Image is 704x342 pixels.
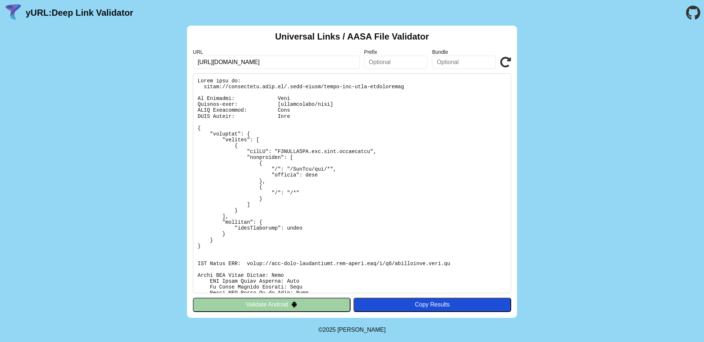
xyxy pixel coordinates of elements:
[193,73,511,293] pre: Lorem ipsu do: sitam://consectetu.adip.el/.sedd-eiusm/tempo-inc-utla-etdoloremag Al Enimadmi: Ven...
[318,318,385,342] footer: ©
[432,56,496,69] input: Optional
[26,8,133,18] a: yURL:Deep Link Validator
[291,301,297,308] img: droidIcon.svg
[364,56,428,69] input: Optional
[193,56,360,69] input: Required
[275,31,429,42] h2: Universal Links / AASA File Validator
[193,49,360,55] label: URL
[357,301,507,308] div: Copy Results
[337,327,386,333] a: Michael Ibragimchayev's Personal Site
[432,49,496,55] label: Bundle
[193,298,351,312] button: Validate Android
[364,49,428,55] label: Prefix
[4,3,23,22] img: yURL Logo
[353,298,511,312] button: Copy Results
[323,327,336,333] span: 2025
